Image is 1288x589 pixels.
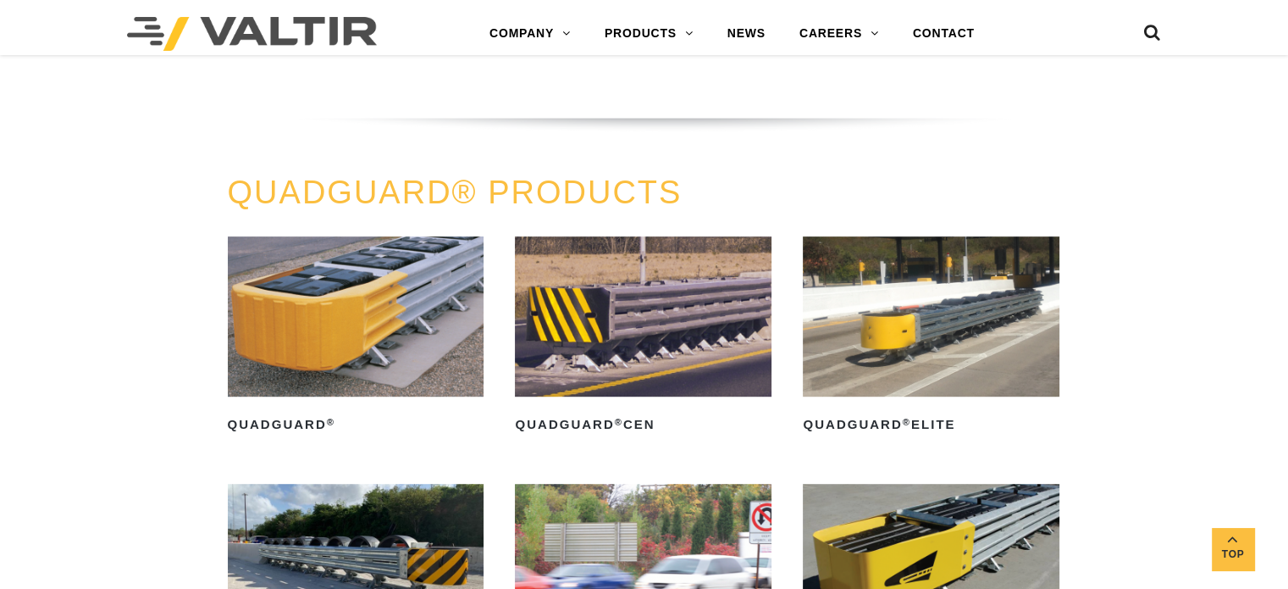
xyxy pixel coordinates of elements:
a: CAREERS [782,17,896,51]
sup: ® [903,417,911,427]
a: NEWS [710,17,782,51]
a: Top [1212,528,1254,570]
a: QuadGuard® [228,236,484,439]
h2: QuadGuard CEN [515,412,771,439]
a: CONTACT [896,17,992,51]
a: QuadGuard®Elite [803,236,1059,439]
a: PRODUCTS [588,17,710,51]
span: Top [1212,545,1254,564]
sup: ® [327,417,335,427]
a: COMPANY [473,17,588,51]
img: Valtir [127,17,377,51]
sup: ® [615,417,623,427]
h2: QuadGuard Elite [803,412,1059,439]
a: QuadGuard®CEN [515,236,771,439]
a: QUADGUARD® PRODUCTS [228,175,683,210]
h2: QuadGuard [228,412,484,439]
